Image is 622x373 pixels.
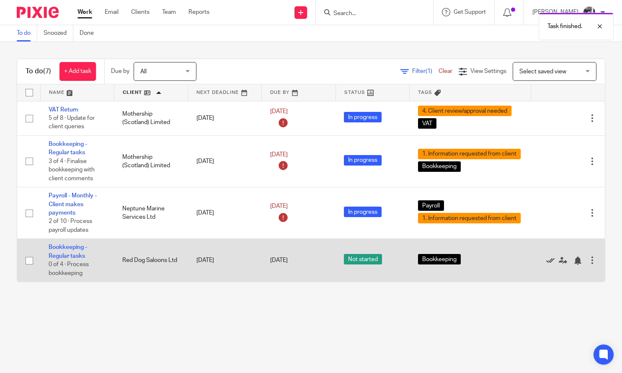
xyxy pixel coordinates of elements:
a: + Add task [59,62,96,81]
img: Pixie [17,7,59,18]
span: In progress [344,207,382,217]
a: Clear [439,68,452,74]
td: [DATE] [188,101,262,135]
td: Red Dog Saloons Ltd [114,239,188,282]
td: Mothership (Scotland) Limited [114,101,188,135]
a: Done [80,25,100,41]
span: 3 of 4 · Finalise bookkeeping with client comments [49,158,95,181]
span: All [140,69,147,75]
span: [DATE] [270,203,288,209]
span: VAT [418,118,436,129]
img: IMG_7103.jpg [583,6,596,19]
a: VAT Return [49,107,78,113]
span: In progress [344,112,382,122]
a: Work [77,8,92,16]
h1: To do [26,67,51,76]
a: Bookkeeping - Regular tasks [49,244,87,259]
span: (7) [43,68,51,75]
td: Mothership (Scotland) Limited [114,135,188,187]
span: Bookkeeping [418,254,461,264]
a: Snoozed [44,25,73,41]
span: 0 of 4 · Process bookkeeping [49,262,89,276]
a: To do [17,25,37,41]
span: Select saved view [519,69,566,75]
span: 1. Information requested from client [418,213,521,223]
span: Tags [418,90,432,95]
span: (1) [426,68,432,74]
a: Team [162,8,176,16]
span: In progress [344,155,382,166]
span: 1. Information requested from client [418,149,521,159]
td: [DATE] [188,135,262,187]
span: Filter [412,68,439,74]
span: [DATE] [270,109,288,114]
span: 5 of 8 · Update for client queries [49,115,95,130]
span: Not started [344,254,382,264]
a: Mark as done [546,256,559,264]
span: View Settings [470,68,506,74]
a: Payroll - Monthly - Client makes payments [49,193,97,216]
a: Email [105,8,119,16]
span: 2 of 10 · Process payroll updates [49,219,92,233]
span: [DATE] [270,257,288,263]
p: Task finished. [547,22,582,31]
p: Due by [111,67,129,75]
a: Reports [188,8,209,16]
td: Neptune Marine Services Ltd [114,187,188,239]
span: 4. Client review/approval needed [418,106,511,116]
span: Payroll [418,200,444,211]
td: [DATE] [188,239,262,282]
a: Clients [131,8,150,16]
td: [DATE] [188,187,262,239]
span: Bookkeeping [418,161,461,172]
span: [DATE] [270,152,288,158]
a: Bookkeeping - Regular tasks [49,141,87,155]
